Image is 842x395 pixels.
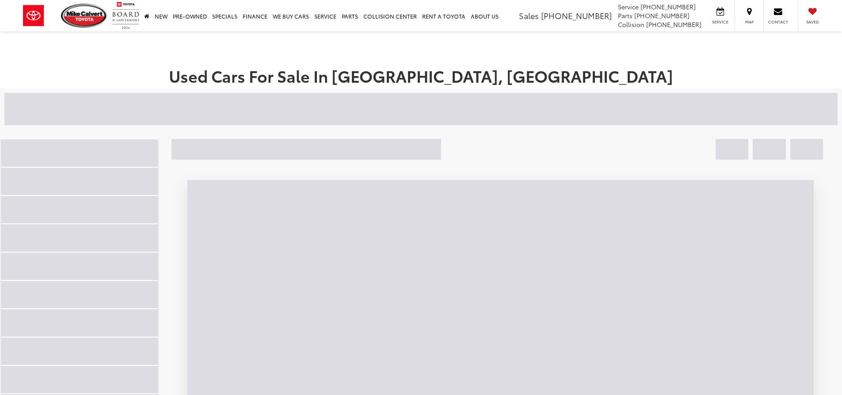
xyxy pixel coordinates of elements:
[61,4,108,28] img: Mike Calvert Toyota
[519,10,539,21] span: Sales
[768,19,788,25] span: Contact
[618,11,632,20] span: Parts
[640,2,696,11] span: [PHONE_NUMBER]
[710,19,730,25] span: Service
[739,19,759,25] span: Map
[618,2,639,11] span: Service
[634,11,690,20] span: [PHONE_NUMBER]
[646,20,701,29] span: [PHONE_NUMBER]
[618,20,644,29] span: Collision
[803,19,822,25] span: Saved
[541,10,612,21] span: [PHONE_NUMBER]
